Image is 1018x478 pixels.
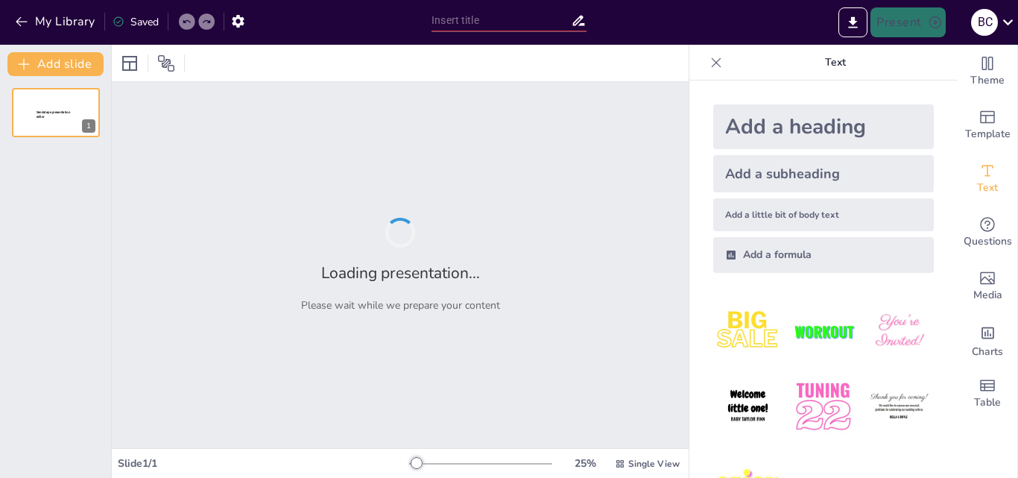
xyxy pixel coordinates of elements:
div: 1 [82,119,95,133]
span: Text [977,180,998,196]
div: Add ready made slides [958,98,1017,152]
span: Template [965,126,1011,142]
button: My Library [11,10,101,34]
img: 4.jpeg [713,372,783,441]
div: Change the overall theme [958,45,1017,98]
span: Table [974,394,1001,411]
span: Media [973,287,1002,304]
div: Add images, graphics, shapes or video [958,260,1017,313]
div: Get real-time input from your audience [958,206,1017,260]
span: Single View [628,458,680,470]
p: Please wait while we prepare your content [301,298,500,312]
button: Present [870,7,945,37]
div: B C [971,9,998,36]
span: Charts [972,344,1003,360]
p: Text [728,45,943,81]
h2: Loading presentation... [321,262,480,283]
input: Insert title [431,10,571,31]
div: Add a table [958,367,1017,421]
img: 1.jpeg [713,297,783,366]
div: Add charts and graphs [958,313,1017,367]
div: Layout [118,51,142,75]
div: Add text boxes [958,152,1017,206]
span: Sendsteps presentation editor [37,110,70,119]
span: Questions [964,233,1012,250]
img: 3.jpeg [864,297,934,366]
button: Export to PowerPoint [838,7,867,37]
span: Theme [970,72,1005,89]
button: Add slide [7,52,104,76]
div: Saved [113,15,159,29]
div: Add a formula [713,237,934,273]
img: 6.jpeg [864,372,934,441]
span: Position [157,54,175,72]
button: B C [971,7,998,37]
img: 5.jpeg [788,372,858,441]
div: Slide 1 / 1 [118,456,409,471]
div: 1 [12,88,100,137]
div: Add a subheading [713,155,934,192]
img: 2.jpeg [788,297,858,366]
div: Add a heading [713,104,934,149]
div: 25 % [567,456,603,471]
div: Add a little bit of body text [713,198,934,231]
